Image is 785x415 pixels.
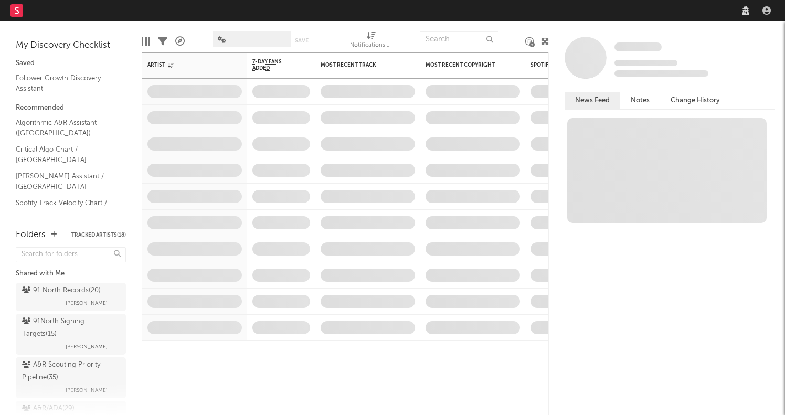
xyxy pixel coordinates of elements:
div: Edit Columns [142,26,150,57]
input: Search for folders... [16,247,126,262]
span: [PERSON_NAME] [66,297,108,310]
button: Change History [660,92,730,109]
a: Algorithmic A&R Assistant ([GEOGRAPHIC_DATA]) [16,117,115,139]
div: A&R Scouting Priority Pipeline ( 35 ) [22,359,117,384]
button: Save [295,38,309,44]
button: News Feed [565,92,620,109]
div: Shared with Me [16,268,126,280]
input: Search... [420,31,498,47]
span: Some Artist [614,42,662,51]
span: [PERSON_NAME] [66,384,108,397]
div: Notifications (Artist) [350,39,392,52]
div: Spotify Monthly Listeners [531,62,609,68]
div: Notifications (Artist) [350,26,392,57]
a: Follower Growth Discovery Assistant [16,72,115,94]
div: A&R Pipeline [175,26,185,57]
span: 0 fans last week [614,70,708,77]
button: Tracked Artists(18) [71,232,126,238]
button: Notes [620,92,660,109]
a: [PERSON_NAME] Assistant / [GEOGRAPHIC_DATA] [16,171,115,192]
div: A&R/ADA ( 29 ) [22,402,75,415]
div: Artist [147,62,226,68]
a: Critical Algo Chart / [GEOGRAPHIC_DATA] [16,144,115,165]
span: Tracking Since: [DATE] [614,60,677,66]
a: 91 North Records(20)[PERSON_NAME] [16,283,126,311]
div: Most Recent Track [321,62,399,68]
a: Spotify Track Velocity Chart / [GEOGRAPHIC_DATA] [16,197,115,219]
span: [PERSON_NAME] [66,340,108,353]
div: Recommended [16,102,126,114]
div: Filters [158,26,167,57]
div: Saved [16,57,126,70]
div: Folders [16,229,46,241]
div: My Discovery Checklist [16,39,126,52]
div: 91North Signing Targets ( 15 ) [22,315,117,340]
a: 91North Signing Targets(15)[PERSON_NAME] [16,314,126,355]
div: Most Recent Copyright [426,62,504,68]
span: 7-Day Fans Added [252,59,294,71]
a: A&R Scouting Priority Pipeline(35)[PERSON_NAME] [16,357,126,398]
a: Some Artist [614,42,662,52]
div: 91 North Records ( 20 ) [22,284,101,297]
